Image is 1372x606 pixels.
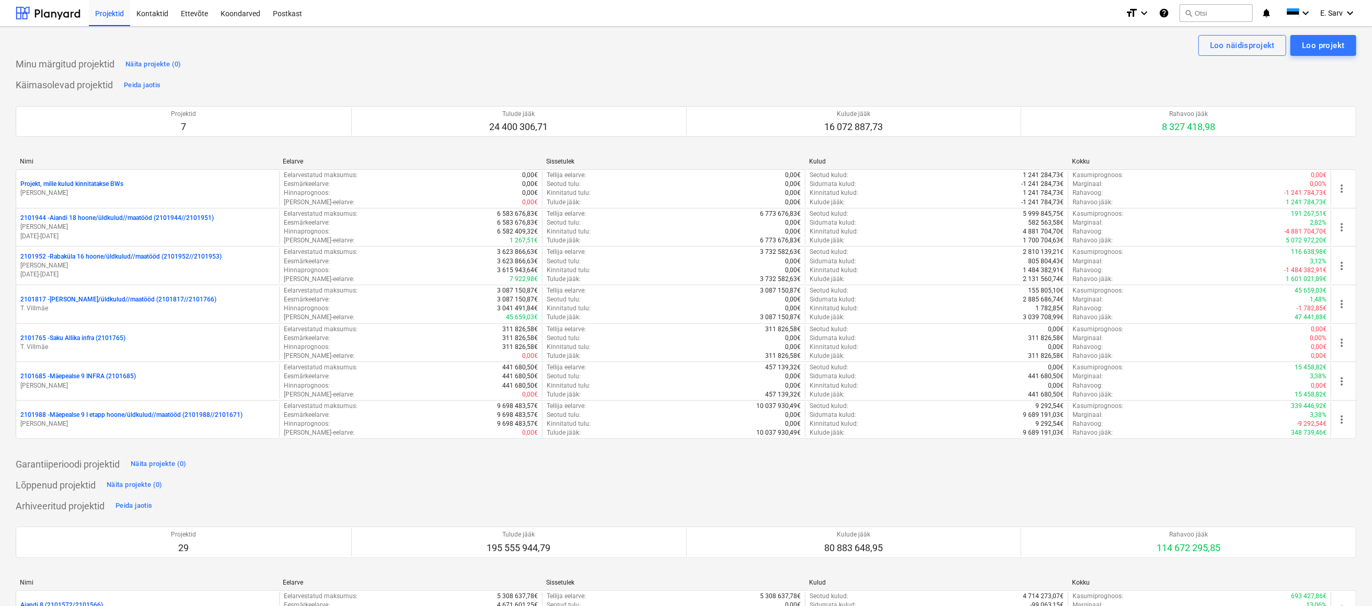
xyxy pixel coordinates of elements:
p: 8 327 418,98 [1162,121,1215,133]
p: Sidumata kulud : [810,257,856,266]
p: Eesmärkeelarve : [284,334,330,343]
p: Rahavoo jääk : [1073,198,1113,207]
p: 2,82% [1310,218,1327,227]
p: 2 131 560,74€ [1023,275,1064,284]
p: 0,00€ [785,304,801,313]
p: [PERSON_NAME]-eelarve : [284,198,354,207]
p: 15 458,82€ [1295,363,1327,372]
button: Näita projekte (0) [104,476,165,493]
p: Kinnitatud tulu : [547,189,591,197]
p: -4 881 704,70€ [1284,227,1327,236]
p: 9 698 483,57€ [497,402,538,411]
p: Eelarvestatud maksumus : [284,209,358,218]
p: Seotud tulu : [547,334,581,343]
p: 3 087 150,87€ [760,286,801,295]
div: Loo näidisprojekt [1210,39,1275,52]
p: Kasumiprognoos : [1073,286,1123,295]
p: Rahavoog : [1073,419,1103,428]
p: 0,00€ [1311,325,1327,334]
p: 0,00€ [785,295,801,304]
p: 116 638,98€ [1291,248,1327,257]
p: Seotud tulu : [547,180,581,189]
p: Tulude jääk : [547,428,581,437]
p: Rahavoog : [1073,343,1103,352]
button: Peida jaotis [121,77,163,94]
span: more_vert [1335,182,1348,195]
p: Kinnitatud tulu : [547,304,591,313]
span: more_vert [1335,221,1348,234]
div: Loo projekt [1302,39,1345,52]
p: 0,00€ [785,334,801,343]
p: Eelarvestatud maksumus : [284,363,358,372]
span: more_vert [1335,298,1348,310]
p: Hinnaprognoos : [284,304,330,313]
p: Tellija eelarve : [547,171,586,180]
p: Tulude jääk [490,110,548,119]
p: 7 [171,121,196,133]
p: 311 826,58€ [765,352,801,360]
p: Hinnaprognoos : [284,343,330,352]
p: 0,00€ [785,257,801,266]
p: Kulude jääk : [810,390,845,399]
span: E. Sarv [1320,9,1343,17]
p: Tulude jääk : [547,198,581,207]
p: 311 826,58€ [502,334,538,343]
i: Abikeskus [1159,7,1169,19]
i: keyboard_arrow_down [1344,7,1356,19]
p: Eesmärkeelarve : [284,257,330,266]
div: 2101817 -[PERSON_NAME]/üldkulud//maatööd (2101817//2101766)T. Villmäe [20,295,275,313]
p: 311 826,58€ [502,343,538,352]
p: 582 563,58€ [1028,218,1064,227]
p: 0,00€ [785,198,801,207]
p: 9 292,54€ [1035,402,1064,411]
p: 3 041 491,84€ [497,304,538,313]
p: 1 484 382,91€ [1023,266,1064,275]
p: 457 139,32€ [765,390,801,399]
p: 9 698 483,57€ [497,419,538,428]
p: Eelarvestatud maksumus : [284,325,358,334]
p: Rahavoog : [1073,189,1103,197]
p: Rahavoo jääk : [1073,236,1113,245]
p: -1 782,85€ [1297,304,1327,313]
p: Seotud kulud : [810,402,848,411]
p: Kinnitatud tulu : [547,266,591,275]
p: 2 810 139,21€ [1023,248,1064,257]
p: Seotud kulud : [810,363,848,372]
p: 0,00€ [522,198,538,207]
i: keyboard_arrow_down [1138,7,1150,19]
p: Kinnitatud kulud : [810,304,858,313]
p: 191 267,51€ [1291,209,1327,218]
p: 10 037 930,49€ [756,428,801,437]
button: Näita projekte (0) [123,56,184,73]
p: Kinnitatud kulud : [810,419,858,428]
p: 3 623 866,63€ [497,257,538,266]
p: 311 826,58€ [502,325,538,334]
p: Sidumata kulud : [810,218,856,227]
p: 9 689 191,03€ [1023,411,1064,419]
p: 0,00€ [785,372,801,381]
p: Kulude jääk : [810,352,845,360]
p: 6 583 676,83€ [497,209,538,218]
p: 0,00€ [522,180,538,189]
p: Minu märgitud projektid [16,58,114,71]
p: 3 087 150,87€ [497,286,538,295]
p: 805 804,43€ [1028,257,1064,266]
p: Eesmärkeelarve : [284,295,330,304]
p: Marginaal : [1073,257,1103,266]
p: 155 805,10€ [1028,286,1064,295]
p: Hinnaprognoos : [284,419,330,428]
div: Projekt, mille kulud kinnitatakse BWs[PERSON_NAME] [20,180,275,197]
iframe: Chat Widget [1320,556,1372,606]
p: Eesmärkeelarve : [284,180,330,189]
p: Rahavoo jääk : [1073,428,1113,437]
p: 0,00€ [785,171,801,180]
p: [PERSON_NAME]-eelarve : [284,236,354,245]
p: Projekt, mille kulud kinnitatakse BWs [20,180,123,189]
i: notifications [1261,7,1272,19]
p: Marginaal : [1073,218,1103,227]
div: Näita projekte (0) [131,458,187,470]
p: 311 826,58€ [1028,352,1064,360]
p: 0,00€ [785,180,801,189]
p: 16 072 887,73 [824,121,883,133]
div: Nimi [20,158,274,165]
